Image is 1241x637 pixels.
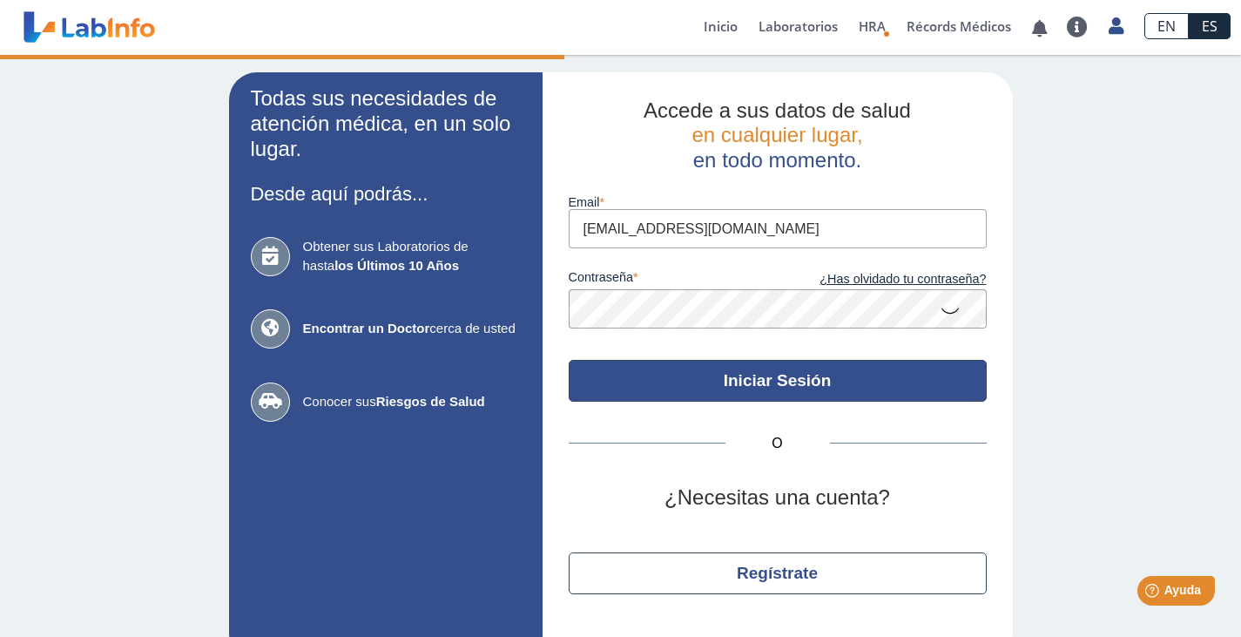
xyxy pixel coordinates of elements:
span: cerca de usted [303,319,521,339]
span: HRA [859,17,886,35]
h3: Desde aquí podrás... [251,183,521,205]
h2: Todas sus necesidades de atención médica, en un solo lugar. [251,86,521,161]
span: O [725,433,830,454]
span: Conocer sus [303,392,521,412]
span: en todo momento. [693,148,861,172]
span: Obtener sus Laboratorios de hasta [303,237,521,276]
a: ¿Has olvidado tu contraseña? [778,270,987,289]
b: Encontrar un Doctor [303,321,430,335]
span: Accede a sus datos de salud [644,98,911,122]
b: Riesgos de Salud [376,394,485,409]
button: Regístrate [569,552,987,594]
h2: ¿Necesitas una cuenta? [569,485,987,511]
a: EN [1144,13,1189,39]
span: en cualquier lugar, [691,123,862,146]
button: Iniciar Sesión [569,360,987,402]
b: los Últimos 10 Años [334,258,459,273]
label: contraseña [569,270,778,289]
a: ES [1189,13,1231,39]
iframe: Help widget launcher [1086,569,1222,618]
label: email [569,195,987,209]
